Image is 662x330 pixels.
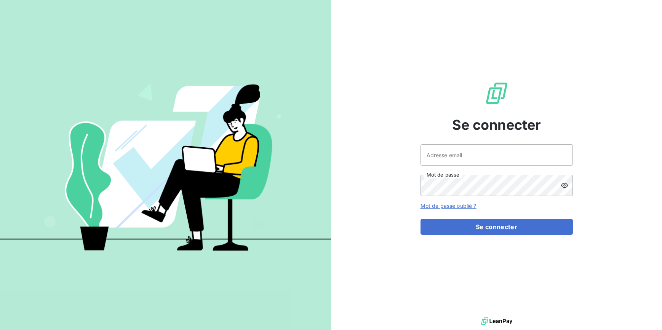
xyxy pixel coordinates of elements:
[421,219,573,235] button: Se connecter
[481,316,512,327] img: logo
[452,115,541,135] span: Se connecter
[421,202,477,209] a: Mot de passe oublié ?
[421,144,573,166] input: placeholder
[485,81,509,105] img: Logo LeanPay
